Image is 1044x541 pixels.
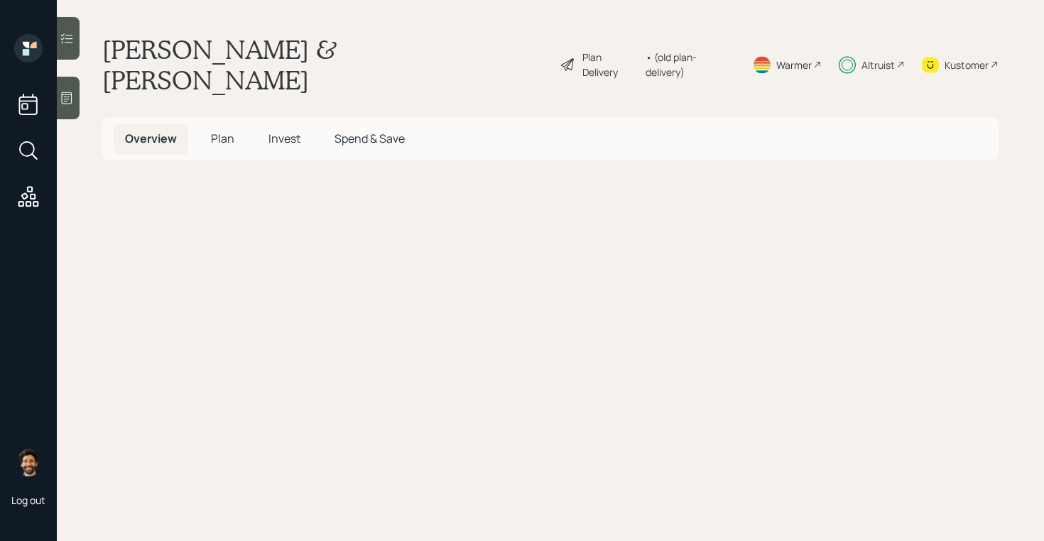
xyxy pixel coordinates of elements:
[211,131,234,146] span: Plan
[776,58,812,72] div: Warmer
[646,50,735,80] div: • (old plan-delivery)
[582,50,638,80] div: Plan Delivery
[861,58,895,72] div: Altruist
[102,34,548,95] h1: [PERSON_NAME] & [PERSON_NAME]
[14,448,43,476] img: eric-schwartz-headshot.png
[945,58,989,72] div: Kustomer
[11,493,45,507] div: Log out
[125,131,177,146] span: Overview
[335,131,405,146] span: Spend & Save
[268,131,300,146] span: Invest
